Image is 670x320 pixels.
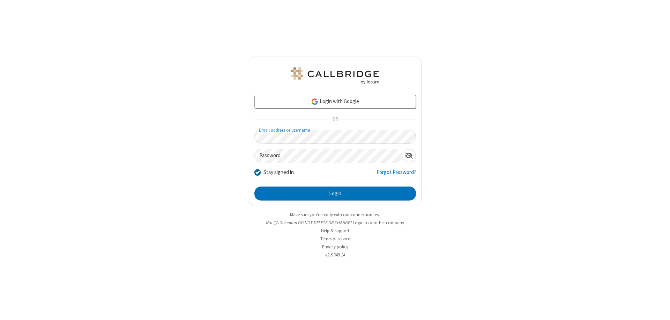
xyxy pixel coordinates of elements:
a: Forgot Password? [377,168,416,182]
input: Password [255,149,402,163]
a: Terms of service [320,236,350,242]
input: Email address or username [254,130,416,144]
li: v2.6.349.14 [249,252,422,258]
button: Login to another company [353,219,404,226]
img: QA Selenium DO NOT DELETE OR CHANGE [290,67,380,84]
a: Make sure you're ready with our connection test [290,212,380,218]
label: Stay signed in [263,168,294,176]
button: Login [254,187,416,201]
a: Help & support [321,228,349,234]
span: OR [329,115,341,124]
img: google-icon.png [311,98,319,106]
li: Not QA Selenium DO NOT DELETE OR CHANGE? [249,219,422,226]
div: Show password [402,149,416,162]
a: Login with Google [254,95,416,109]
a: Privacy policy [322,244,348,250]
